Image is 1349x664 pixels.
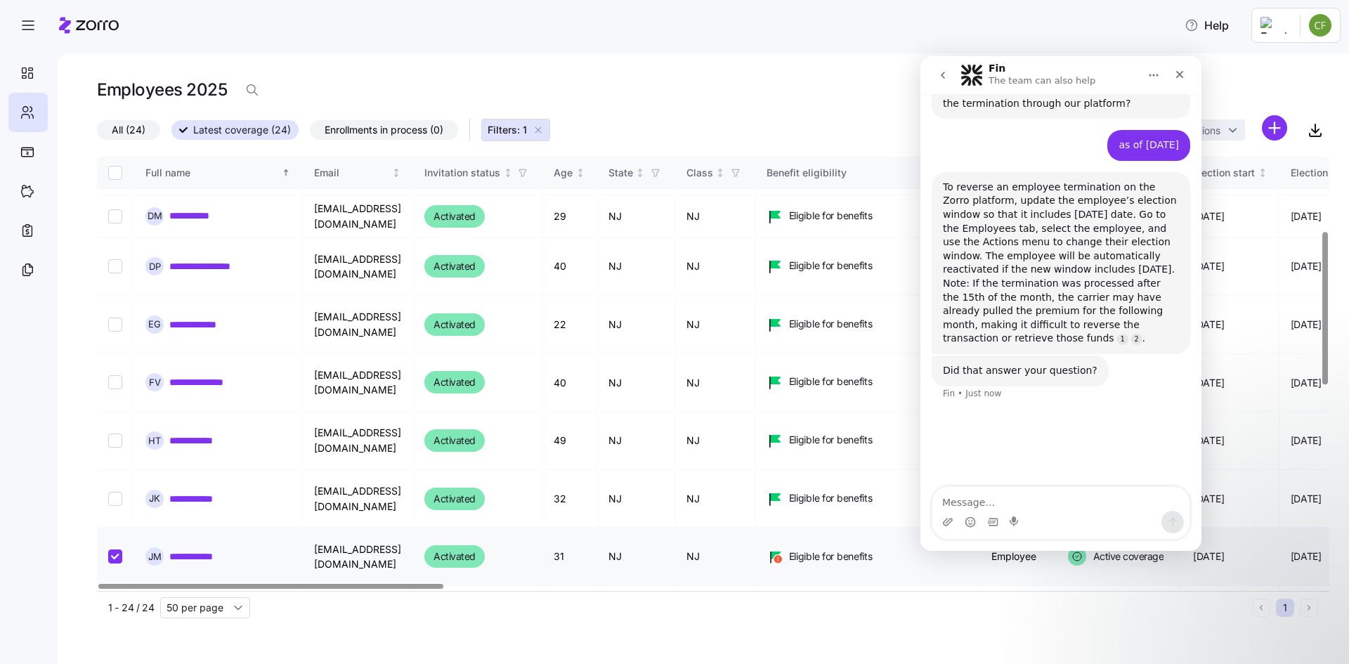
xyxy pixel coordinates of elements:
[542,296,597,354] td: 22
[1185,17,1229,34] span: Help
[148,211,162,221] span: D M
[1291,434,1322,448] span: [DATE]
[1193,492,1224,506] span: [DATE]
[1193,376,1224,390] span: [DATE]
[97,79,227,100] h1: Employees 2025
[1309,14,1331,37] img: c3d8e9d2b56b82223afda276d8a56efd
[1291,492,1322,506] span: [DATE]
[675,157,755,189] th: ClassNot sorted
[108,166,122,180] input: Select all records
[675,354,755,412] td: NJ
[434,316,476,333] span: Activated
[434,490,476,507] span: Activated
[1291,549,1322,564] span: [DATE]
[597,412,675,470] td: NJ
[597,157,675,189] th: StateNot sorted
[1260,17,1289,34] img: Employer logo
[481,119,550,141] button: Filters: 1
[303,528,413,586] td: [EMAIL_ADDRESS][DOMAIN_NAME]
[112,121,145,139] span: All (24)
[434,374,476,391] span: Activated
[1291,259,1322,273] span: [DATE]
[303,470,413,528] td: [EMAIL_ADDRESS][DOMAIN_NAME]
[413,157,542,189] th: Invitation statusNot sorted
[325,121,443,139] span: Enrollments in process (0)
[608,165,633,181] div: State
[597,528,675,586] td: NJ
[597,354,675,412] td: NJ
[314,165,389,181] div: Email
[542,470,597,528] td: 32
[675,470,755,528] td: NJ
[108,259,122,273] input: Select record 6
[597,238,675,297] td: NJ
[193,121,291,139] span: Latest coverage (24)
[789,491,873,505] span: Eligible for benefits
[108,549,122,564] input: Select record 11
[554,165,573,181] div: Age
[1291,318,1322,332] span: [DATE]
[542,354,597,412] td: 40
[434,258,476,275] span: Activated
[1193,434,1224,448] span: [DATE]
[1186,126,1220,136] span: Actions
[675,195,755,238] td: NJ
[1193,209,1224,223] span: [DATE]
[789,259,873,273] span: Eligible for benefits
[108,375,122,389] input: Select record 8
[542,157,597,189] th: AgeNot sorted
[542,238,597,297] td: 40
[980,528,1054,586] td: Employee
[675,238,755,297] td: NJ
[281,168,291,178] div: Sorted ascending
[148,436,161,445] span: H T
[542,412,597,470] td: 49
[597,195,675,238] td: NJ
[1291,209,1322,223] span: [DATE]
[789,317,873,331] span: Eligible for benefits
[789,549,873,564] span: Eligible for benefits
[149,494,160,503] span: J K
[1193,165,1255,181] div: Election start
[503,168,513,178] div: Not sorted
[1182,157,1279,189] th: Election startNot sorted
[303,157,413,189] th: EmailNot sorted
[675,296,755,354] td: NJ
[134,157,303,189] th: Full nameSorted ascending
[597,296,675,354] td: NJ
[542,528,597,586] td: 31
[108,318,122,332] input: Select record 7
[303,354,413,412] td: [EMAIL_ADDRESS][DOMAIN_NAME]
[1089,549,1164,564] span: Active coverage
[1180,119,1245,141] button: Actions
[1262,115,1287,141] svg: add icon
[391,168,401,178] div: Not sorted
[303,412,413,470] td: [EMAIL_ADDRESS][DOMAIN_NAME]
[597,470,675,528] td: NJ
[108,492,122,506] input: Select record 10
[148,320,161,329] span: E G
[542,195,597,238] td: 29
[148,552,162,561] span: J M
[789,209,873,223] span: Eligible for benefits
[303,238,413,297] td: [EMAIL_ADDRESS][DOMAIN_NAME]
[755,157,980,189] th: Benefit eligibilityNot sorted
[1252,599,1270,617] button: Previous page
[424,165,500,181] div: Invitation status
[1258,168,1267,178] div: Not sorted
